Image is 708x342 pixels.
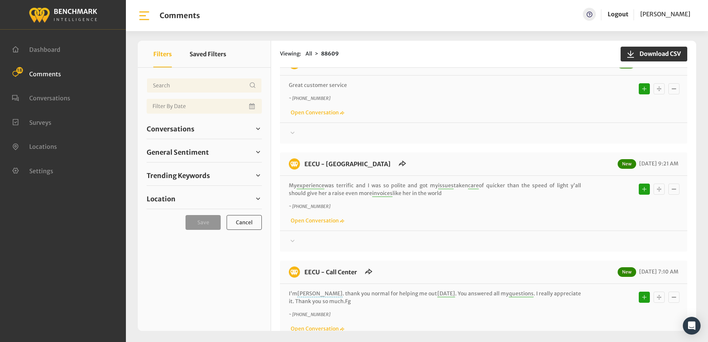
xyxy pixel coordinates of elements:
a: Surveys [12,118,51,125]
a: EECU - Call Center [304,268,357,276]
p: Great customer service [289,81,581,89]
strong: 88609 [321,50,339,57]
button: Saved Filters [190,41,226,67]
span: Viewing: [280,50,301,58]
span: [DATE] 9:21 AM [637,160,678,167]
a: Locations [12,142,57,150]
a: Conversations [12,94,70,101]
span: questions [509,290,534,297]
a: Open Conversation [289,109,344,116]
span: care [468,182,479,189]
span: [DATE] [437,290,455,297]
h6: EECU - Clovis Old Town [300,158,395,170]
input: Date range input field [147,99,262,114]
span: Surveys [29,118,51,126]
span: Conversations [147,124,194,134]
h1: Comments [160,11,200,20]
p: My was terrific and I was so polite and got my taken of quicker than the speed of light y’all sho... [289,182,581,197]
img: bar [138,9,151,22]
button: Filters [153,41,172,67]
div: Basic example [637,182,681,197]
span: Locations [29,143,57,150]
a: Dashboard [12,45,60,53]
button: Cancel [227,215,262,230]
span: Settings [29,167,53,174]
button: Open Calendar [248,99,257,114]
span: 18 [16,67,23,74]
span: Trending Keywords [147,171,210,181]
div: Basic example [637,81,681,96]
input: Username [147,78,262,93]
a: Logout [608,10,628,18]
a: General Sentiment [147,147,262,158]
span: Dashboard [29,46,60,53]
a: Conversations [147,123,262,134]
a: Open Conversation [289,217,344,224]
span: All [305,50,312,57]
span: General Sentiment [147,147,209,157]
img: benchmark [289,266,300,278]
span: [DATE] 7:10 AM [637,268,678,275]
a: Logout [608,8,628,21]
a: Trending Keywords [147,170,262,181]
span: New [618,159,636,169]
span: [PERSON_NAME] [297,290,343,297]
span: [PERSON_NAME] [640,10,690,18]
div: Open Intercom Messenger [683,317,701,335]
i: ~ [PHONE_NUMBER] [289,204,330,209]
button: Download CSV [621,47,687,61]
img: benchmark [289,158,300,170]
i: ~ [PHONE_NUMBER] [289,95,330,101]
a: Open Conversation [289,325,344,332]
span: New [618,267,636,277]
i: ~ [PHONE_NUMBER] [289,312,330,317]
span: Comments [29,70,61,77]
div: Basic example [637,290,681,305]
span: Location [147,194,176,204]
span: invoices [372,190,393,197]
img: benchmark [29,6,97,24]
a: [PERSON_NAME] [640,8,690,21]
a: Settings [12,167,53,174]
span: Conversations [29,94,70,102]
a: Location [147,193,262,204]
p: I'm . thank you normal for helping me out . You answered all my . I really appreciate it. Thank y... [289,290,581,305]
span: Download CSV [635,49,681,58]
span: experience [297,182,324,189]
a: Comments 18 [12,70,61,77]
h6: EECU - Call Center [300,266,361,278]
a: EECU - [GEOGRAPHIC_DATA] [304,160,391,168]
span: issues [438,182,454,189]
